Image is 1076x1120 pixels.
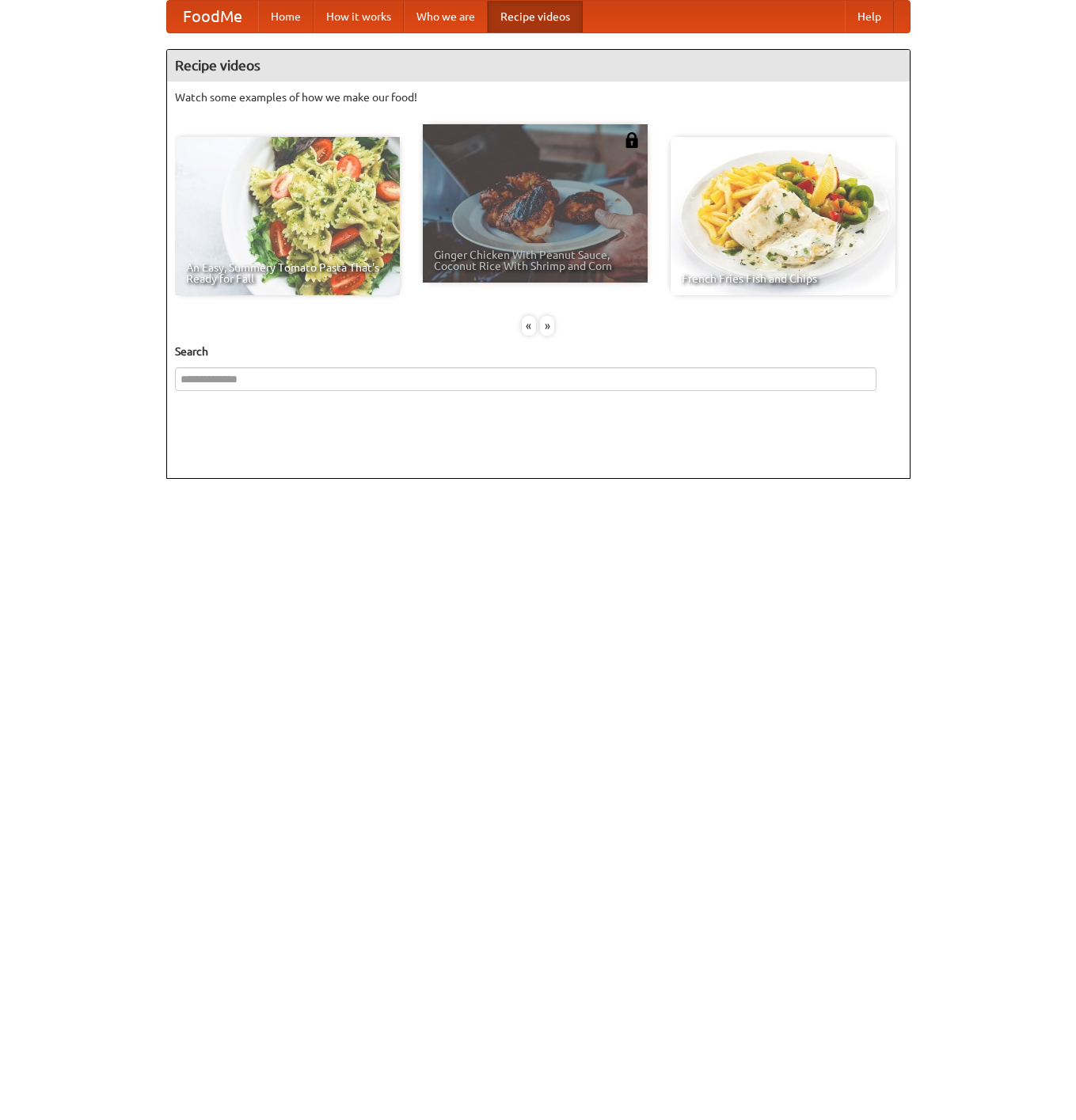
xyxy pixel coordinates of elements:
h4: Recipe videos [167,50,910,82]
a: French Fries Fish and Chips [671,137,895,295]
a: Help [845,1,894,32]
span: An Easy, Summery Tomato Pasta That's Ready for Fall [186,262,389,284]
a: Recipe videos [488,1,583,32]
a: Who we are [404,1,488,32]
a: FoodMe [167,1,258,32]
img: 483408.png [624,132,640,148]
a: How it works [314,1,404,32]
div: « [522,316,536,336]
h5: Search [175,344,902,359]
a: An Easy, Summery Tomato Pasta That's Ready for Fall [175,137,400,295]
span: French Fries Fish and Chips [682,273,884,284]
div: » [540,316,554,336]
a: Home [258,1,314,32]
p: Watch some examples of how we make our food! [175,89,902,105]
